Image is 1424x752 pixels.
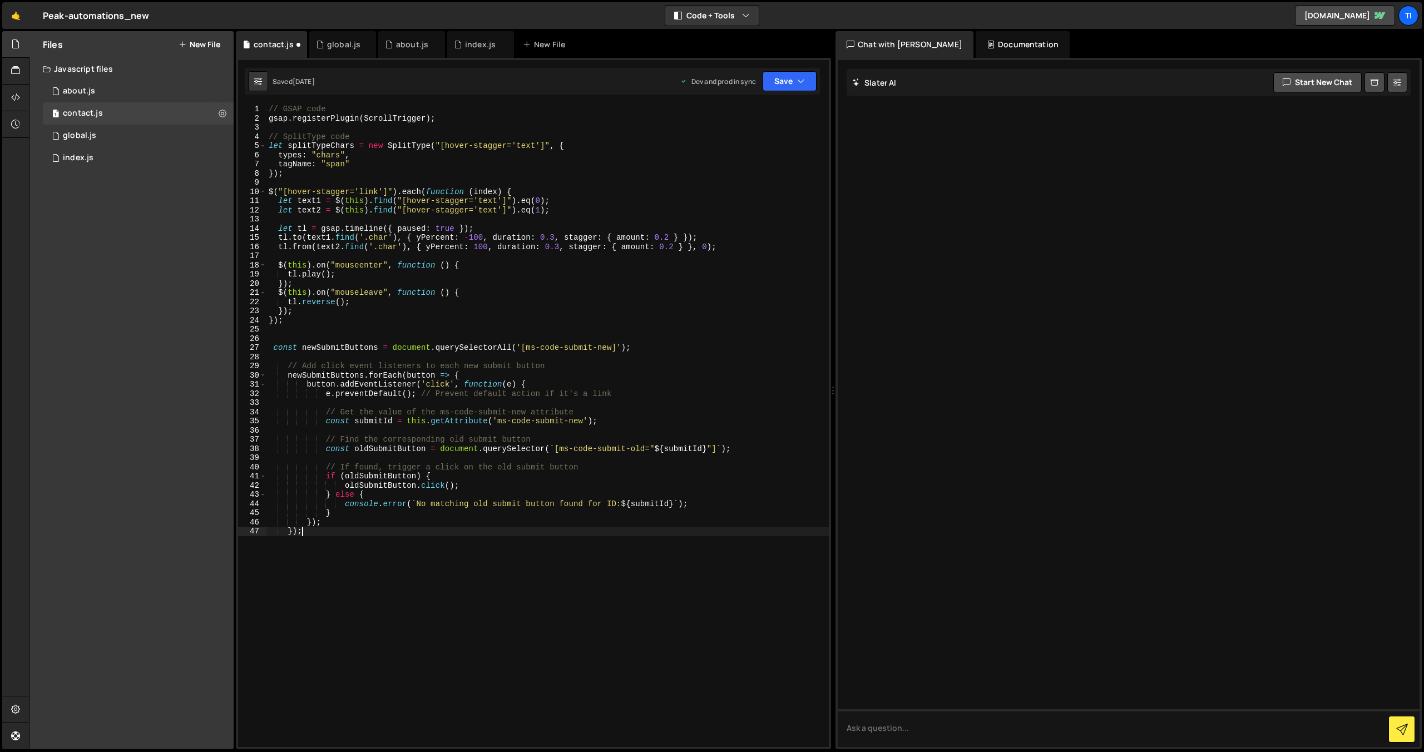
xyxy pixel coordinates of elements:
div: 21 [238,288,266,298]
div: 33 [238,398,266,408]
div: Peak-automations_new [43,9,149,22]
a: [DOMAIN_NAME] [1295,6,1395,26]
div: 5 [238,141,266,151]
div: 31 [238,380,266,389]
div: about.js [396,39,428,50]
a: 🤙 [2,2,29,29]
div: Chat with [PERSON_NAME] [835,31,973,58]
div: 44 [238,499,266,509]
div: 36 [238,426,266,436]
div: index.js [465,39,496,50]
div: Javascript files [29,58,234,80]
div: Dev and prod in sync [680,77,756,86]
div: index.js [63,153,93,163]
div: 15 [238,233,266,243]
div: New File [523,39,570,50]
div: 28 [238,353,266,362]
div: 41 [238,472,266,481]
div: 16775/45840.js [43,125,234,147]
div: 25 [238,325,266,334]
div: 13 [238,215,266,224]
div: global.js [63,131,96,141]
div: 1 [238,105,266,114]
div: 23 [238,306,266,316]
div: 12 [238,206,266,215]
div: 27 [238,343,266,353]
div: 16775/46153.js [43,147,234,169]
div: contact.js [63,108,103,118]
div: global.js [327,39,360,50]
div: contact.js [254,39,294,50]
div: 10 [238,187,266,197]
div: 18 [238,261,266,270]
div: [DATE] [293,77,315,86]
div: 19 [238,270,266,279]
div: 3 [238,123,266,132]
div: 8 [238,169,266,179]
div: 14 [238,224,266,234]
div: 22 [238,298,266,307]
div: 4 [238,132,266,142]
div: 17 [238,251,266,261]
button: Start new chat [1273,72,1362,92]
div: 45 [238,508,266,518]
div: 2 [238,114,266,123]
div: 35 [238,417,266,426]
div: 40 [238,463,266,472]
div: 42 [238,481,266,491]
h2: Slater AI [852,77,897,88]
div: 24 [238,316,266,325]
div: Documentation [976,31,1070,58]
div: 38 [238,444,266,454]
div: 16775/46155.js [43,80,234,102]
div: 29 [238,362,266,371]
div: 11 [238,196,266,206]
div: 6 [238,151,266,160]
div: 39 [238,453,266,463]
div: 32 [238,389,266,399]
div: 16 [238,243,266,252]
div: about.js [63,86,95,96]
div: 7 [238,160,266,169]
div: 30 [238,371,266,380]
span: 1 [52,110,59,119]
div: 43 [238,490,266,499]
h2: Files [43,38,63,51]
button: New File [179,40,220,49]
a: Ti [1398,6,1418,26]
button: Save [763,71,817,91]
button: Code + Tools [665,6,759,26]
div: 26 [238,334,266,344]
div: 37 [238,435,266,444]
div: 16775/46156.js [43,102,234,125]
div: 46 [238,518,266,527]
div: 9 [238,178,266,187]
div: 34 [238,408,266,417]
div: 20 [238,279,266,289]
div: Saved [273,77,315,86]
div: 47 [238,527,266,536]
